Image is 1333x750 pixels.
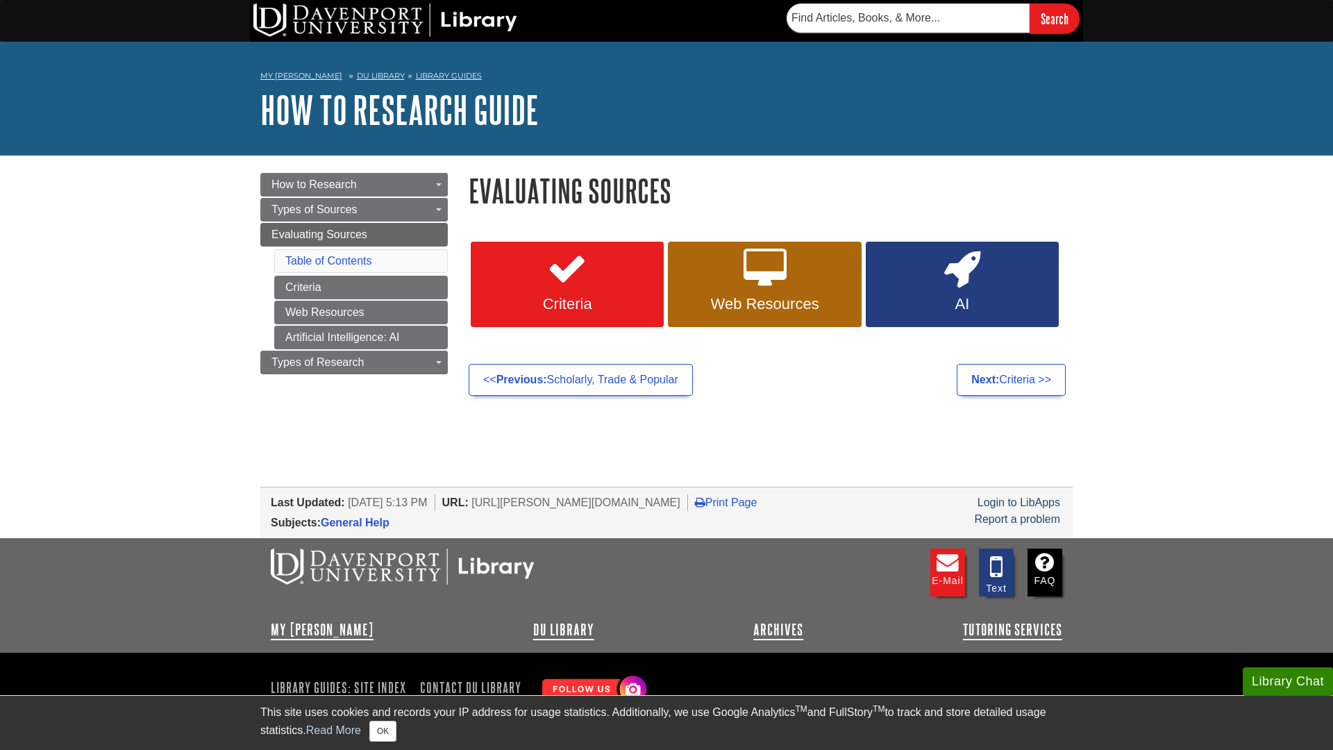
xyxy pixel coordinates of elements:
[271,676,412,699] a: Library Guides: Site Index
[787,3,1030,33] input: Find Articles, Books, & More...
[535,670,650,710] img: Follow Us! Instagram
[260,70,342,82] a: My [PERSON_NAME]
[1030,3,1080,33] input: Search
[469,364,693,396] a: <<Previous:Scholarly, Trade & Popular
[481,295,653,313] span: Criteria
[695,497,705,508] i: Print Page
[369,721,396,742] button: Close
[787,3,1080,33] form: Searches DU Library's articles, books, and more
[321,517,389,528] a: General Help
[533,622,594,638] a: DU Library
[930,549,965,597] a: E-mail
[260,198,448,222] a: Types of Sources
[285,255,372,267] a: Table of Contents
[260,173,448,374] div: Guide Page Menu
[260,173,448,197] a: How to Research
[471,242,664,328] a: Criteria
[873,704,885,714] sup: TM
[1243,667,1333,696] button: Library Chat
[496,374,547,385] strong: Previous:
[306,724,361,736] a: Read More
[260,223,448,247] a: Evaluating Sources
[668,242,861,328] a: Web Resources
[271,517,321,528] span: Subjects:
[974,513,1060,525] a: Report a problem
[442,497,469,508] span: URL:
[357,71,405,81] a: DU Library
[260,67,1073,89] nav: breadcrumb
[274,276,448,299] a: Criteria
[271,228,367,240] span: Evaluating Sources
[753,622,803,638] a: Archives
[963,622,1062,638] a: Tutoring Services
[678,295,850,313] span: Web Resources
[348,497,427,508] span: [DATE] 5:13 PM
[271,622,374,638] a: My [PERSON_NAME]
[471,497,680,508] span: [URL][PERSON_NAME][DOMAIN_NAME]
[1028,549,1062,597] a: FAQ
[978,497,1060,508] a: Login to LibApps
[416,71,482,81] a: Library Guides
[971,374,999,385] strong: Next:
[271,178,357,190] span: How to Research
[271,356,364,368] span: Types of Research
[695,497,757,508] a: Print Page
[469,173,1073,208] h1: Evaluating Sources
[979,549,1014,597] a: Text
[271,203,358,215] span: Types of Sources
[414,676,527,699] a: Contact DU Library
[795,704,807,714] sup: TM
[274,326,448,349] a: Artificial Intelligence: AI
[253,3,517,37] img: DU Library
[957,364,1066,396] a: Next:Criteria >>
[866,242,1059,328] a: AI
[876,295,1048,313] span: AI
[260,88,539,131] a: How to Research Guide
[260,351,448,374] a: Types of Research
[260,704,1073,742] div: This site uses cookies and records your IP address for usage statistics. Additionally, we use Goo...
[271,497,345,508] span: Last Updated:
[271,549,535,585] img: DU Libraries
[274,301,448,324] a: Web Resources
